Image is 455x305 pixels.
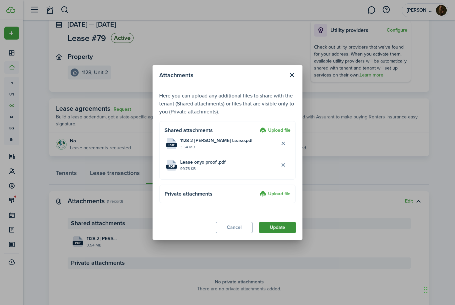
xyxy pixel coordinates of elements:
[180,144,277,150] file-size: 3.54 MB
[180,137,252,144] span: 1128-2 [PERSON_NAME] Lease.pdf
[216,222,252,233] button: Cancel
[180,159,226,166] span: Lease onyx proof .pdf
[277,138,289,149] button: Delete file
[277,160,289,171] button: Delete file
[159,69,284,81] modal-title: Attachments
[165,190,257,198] h4: Private attachments
[422,273,455,305] iframe: Chat Widget
[166,138,177,149] file-icon: File
[166,165,177,169] file-extension: pdf
[166,160,177,171] file-icon: File
[424,280,428,300] div: Drag
[166,143,177,147] file-extension: pdf
[165,126,257,134] h4: Shared attachments
[159,92,296,116] p: Here you can upload any additional files to share with the tenant (Shared attachments) or files t...
[180,166,277,172] file-size: 99.76 KB
[286,70,297,81] button: Close modal
[259,222,296,233] button: Update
